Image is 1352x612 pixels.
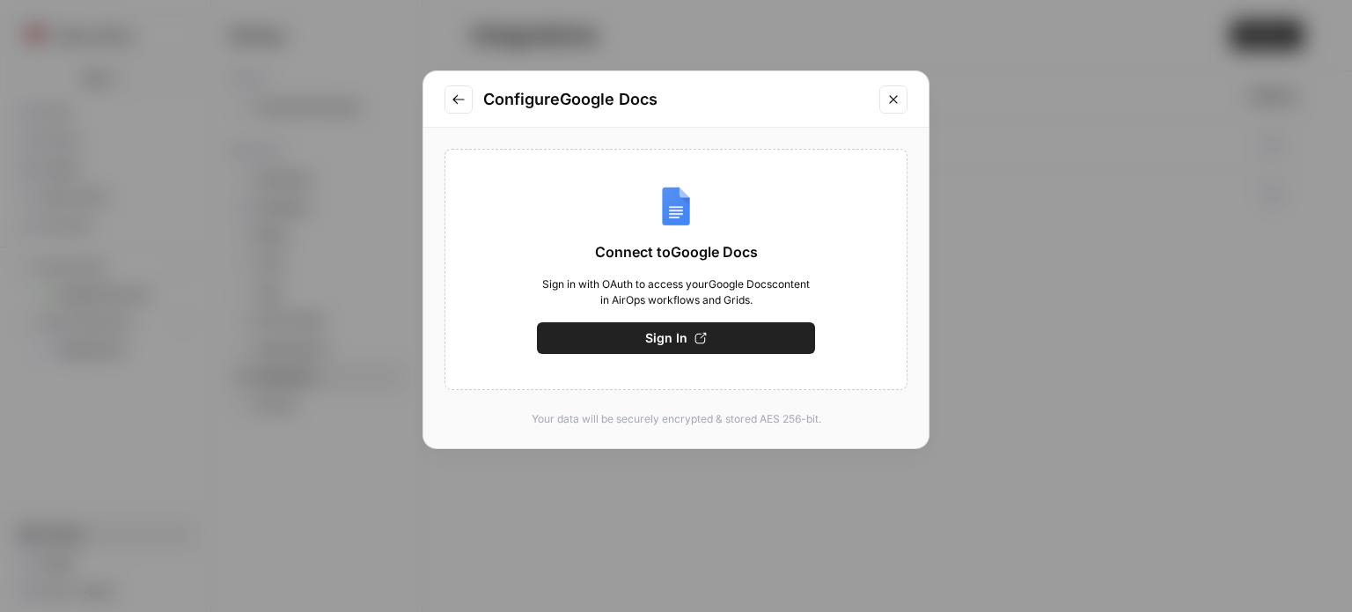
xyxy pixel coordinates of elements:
[537,277,815,308] span: Sign in with OAuth to access your Google Docs content in AirOps workflows and Grids.
[483,87,869,112] h2: Configure Google Docs
[445,411,907,427] p: Your data will be securely encrypted & stored AES 256-bit.
[537,322,815,354] button: Sign In
[655,185,697,227] img: Google Docs
[445,85,473,114] button: Go to previous step
[645,329,687,347] span: Sign In
[879,85,907,114] button: Close modal
[595,241,758,262] span: Connect to Google Docs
